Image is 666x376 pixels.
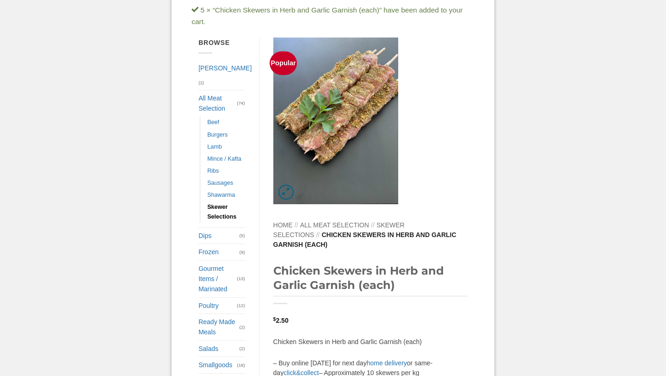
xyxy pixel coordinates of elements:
a: Lamb [207,141,222,153]
a: Home [273,221,293,229]
a: Ready Made Meals [198,314,239,340]
a: Ribs [207,165,219,177]
span: (18) [237,358,245,372]
span: $ [273,316,276,323]
a: Smallgoods [198,357,237,373]
span: Browse [198,39,230,46]
span: (5) [240,229,245,242]
a: Gourmet Items / Marinated [198,261,237,297]
span: (13) [237,272,245,285]
span: // [295,221,298,229]
a: Beef [207,116,219,128]
a: [PERSON_NAME] [198,60,252,76]
a: Zoom [278,185,294,200]
span: // [316,231,320,238]
span: (2) [240,320,245,334]
a: Sausages [207,177,233,189]
span: (74) [237,96,245,110]
a: All Meat Selection [300,221,369,229]
span: (2) [198,76,204,89]
a: home delivery [367,359,407,367]
a: Dips [198,228,239,244]
span: Chicken Skewers in Herb and Garlic Garnish (each) [273,231,456,248]
span: // [371,221,375,229]
a: Salads [198,341,239,357]
a: Frozen [198,244,239,260]
bdi: 2.50 [273,317,289,324]
span: (2) [240,342,245,355]
span: (12) [237,299,245,312]
a: Shawarma [207,189,235,201]
img: Chicken Skewers in Herb and Garlic Garnish (each) [273,38,398,204]
span: (9) [240,245,245,259]
a: Burgers [207,129,228,141]
h1: Chicken Skewers in Herb and Garlic Garnish (each) [273,263,468,296]
a: All Meat Selection [198,90,237,117]
p: Chicken Skewers in Herb and Garlic Garnish (each) [273,337,468,347]
a: Mince / Kafta [207,153,241,165]
a: Poultry [198,298,237,313]
div: 5 × “Chicken Skewers in Herb and Garlic Garnish (each)” have been added to your cart. [185,5,481,28]
a: Skewer Selections [207,201,245,222]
